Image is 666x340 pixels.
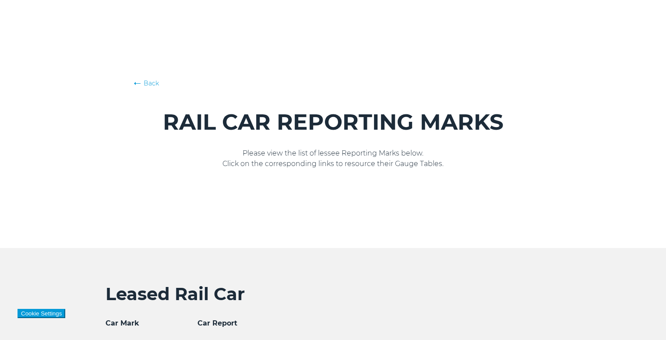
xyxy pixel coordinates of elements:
[106,283,561,305] h2: Leased Rail Car
[134,79,532,88] a: Back
[134,110,532,135] h1: RAIL CAR REPORTING MARKS
[134,148,532,169] p: Please view the list of lessee Reporting Marks below. Click on the corresponding links to resourc...
[106,319,139,327] span: Car Mark
[18,309,65,318] button: Cookie Settings
[197,319,237,327] span: Car Report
